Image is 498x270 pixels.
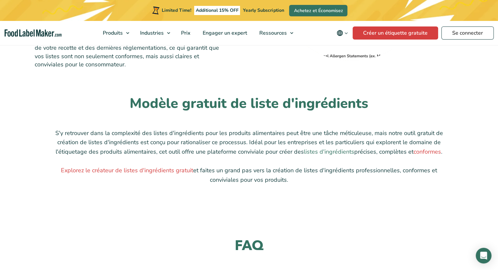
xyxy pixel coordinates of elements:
[162,7,191,13] span: Limited Time!
[5,29,62,37] a: Food Label Maker homepage
[441,26,494,40] a: Se connecter
[101,29,123,37] span: Produits
[35,27,222,68] span: Avec Food Label Maker, ce processus devient un jeu d'enfant. Votre modèle de liste d'ingrédients ...
[51,128,447,157] p: S'y retrouver dans la complexité des listes d'ingrédients pour les produits alimentaires peut êtr...
[134,21,174,45] a: Industries
[476,248,491,263] div: Open Intercom Messenger
[179,29,191,37] span: Prix
[253,21,297,45] a: Ressources
[353,26,438,40] a: Créer un étiquette gratuite
[332,26,353,40] button: Change language
[243,7,284,13] span: Yearly Subscription
[35,237,464,255] h2: FAQ
[138,29,164,37] span: Industries
[304,148,354,156] a: listes d'ingrédients
[257,29,287,37] span: Ressources
[97,21,133,45] a: Produits
[289,5,347,16] a: Achetez et Économisez
[51,166,447,185] p: et faites un grand pas vers la création de listes d'ingrédients professionnelles, conformes et co...
[175,21,195,45] a: Prix
[414,148,441,156] a: conformes
[194,6,240,15] span: Additional 15% OFF
[61,166,193,174] a: Explorez le créateur de listes d'ingrédients gratuit
[197,21,252,45] a: Engager un expert
[201,29,248,37] span: Engager un expert
[51,95,447,113] h2: Modèle gratuit de liste d'ingrédients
